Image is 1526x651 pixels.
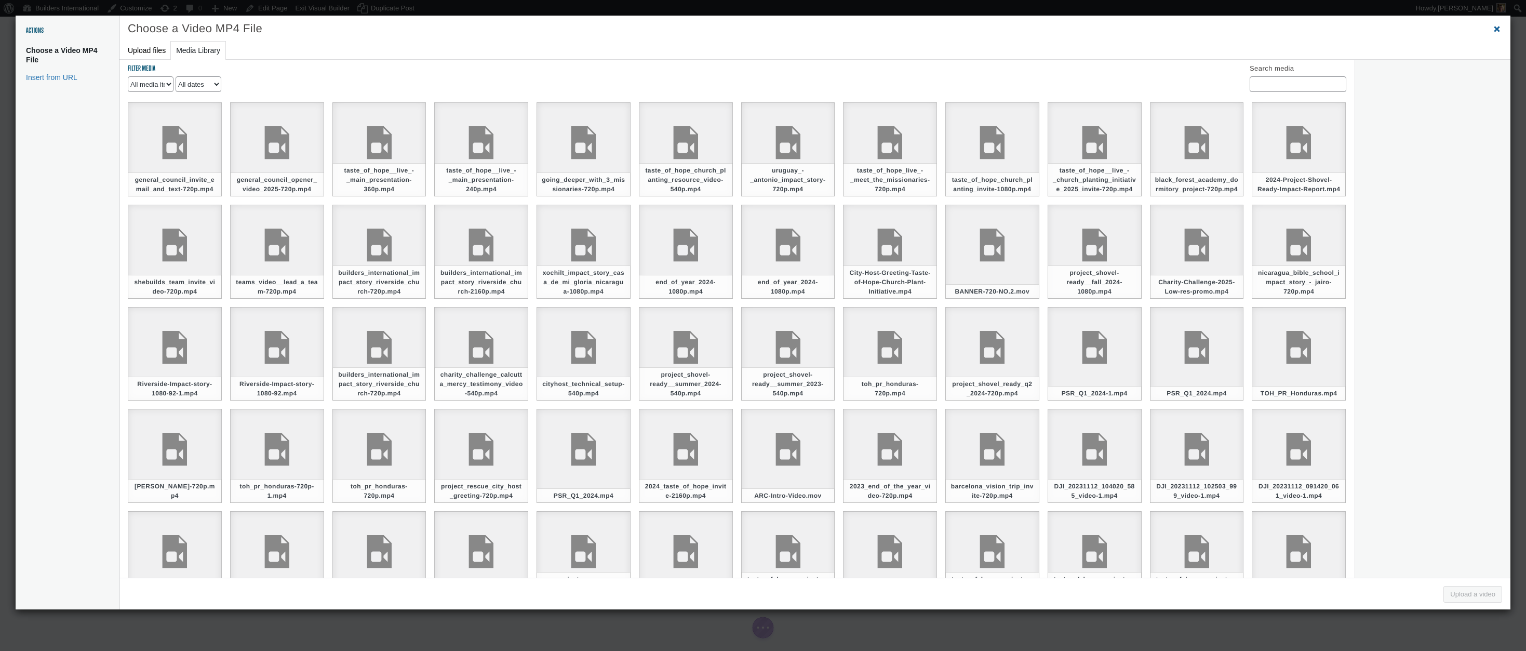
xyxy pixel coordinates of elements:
li: DJI_20231112_102503_999_video [226,507,328,609]
li: taste_of_hope_project_rescue_invite_video (1080p) [1043,507,1146,609]
li: general_council_invite_(email_and_text) (720p) [124,98,226,201]
li: end_of_year_2024 (1080p) [635,201,737,303]
li: cityhost_technical_setup (540p) [532,303,635,405]
li: taste_of_hope_|_live_-_main_presentation (360p) [328,98,431,201]
li: builders_international_impact_story_riverside_church (2160p) [430,201,532,303]
li: builders_international_impact_story_riverside_church (720p) [328,303,431,405]
li: end_of_year_2024 (1080p) [737,201,839,303]
li: PSR_Q1_2024 [1146,303,1248,405]
li: PSR_Q1_2024 [532,405,635,507]
li: 2024_taste_of_hope_invite (2160p) [635,405,737,507]
li: surf_&_turf_2024_sizzle (540p) [839,507,941,609]
li: DJI_20231112_091420_061_video [1248,405,1350,507]
li: project_rescue_city_host_greeting (720p) [430,405,532,507]
li: ARC Intro Video [737,405,839,507]
button: Upload files [123,42,171,60]
li: Charity Challenge 2025 Low res promo [1146,201,1248,303]
li: general_council_opener_video_2025 (720p) [226,98,328,201]
li: Riverside Impact story 1080 92 [124,303,226,405]
li: City Host Greeting - Taste of Hope - Church Plant Initiative [839,201,941,303]
h1: Choose a Video MP4 File [119,16,1510,42]
li: black_forest_academy_dormitory_project (720p) [1146,98,1248,201]
li: going_deeper_with_3_missionaries (720p) [532,98,635,201]
li: project_shovel-ready__fall_2024 (1080p) [1043,201,1146,303]
h2: Filter media [128,65,155,72]
li: DJI_20231112_104020_585_video [1043,405,1146,507]
li: charity_challenge_calcutta_mercy_testimony_video (540p) [430,303,532,405]
li: taste_of_hope_live_-_meet_the_missionaries (720p) [839,98,941,201]
li: BANNER 720 NO.2 [941,201,1043,303]
li: builders_international_impact_story_riverside_church (720p) [328,201,431,303]
li: project_rescue_-_melilla_safe_house (540p) [532,507,635,609]
li: 2023_end_of_the_year_video (720p) [839,405,941,507]
li: toh_pr_honduras (720p) [226,405,328,507]
li: project_shovel-ready__summer_2024 (540p) [635,303,737,405]
li: toh_pr_honduras (720p) [839,303,941,405]
li: taste_of_hope_|_live_-_main_presentation (240p) [430,98,532,201]
label: Search media [1250,65,1294,72]
li: xochilt_impact_story_casa_de_mi_gloria,_nicaragua (1080p) [532,201,635,303]
li: TOH Project Rescue Website Loop Video [635,507,737,609]
li: uruguay_-_antonio_impact_story (720p) [737,98,839,201]
li: toh_pr_honduras (720p) [328,405,431,507]
li: taste_of_hope_|_live_-_church_planting_initiative_2025_invite (720p) [1043,98,1146,201]
li: TOH_PR_Honduras [1248,303,1350,405]
li: teams_video__lead_a_team (720p) [226,201,328,303]
li: DJI_20231112_104020_585_video [124,507,226,609]
button: Media Library [170,41,226,60]
li: shebuilds_promo (720p) [430,507,532,609]
li: taste_of_hope_church_planting_resource_video (540p) [635,98,737,201]
h2: Actions [26,27,44,34]
li: taste_of_hope_church_planting_invite (1080p) [941,98,1043,201]
li: Riverside Impact story 1080 92 [226,303,328,405]
li: ryan_and_laci_website_video.mp4 (540p) [1248,507,1350,609]
button: Insert from URL [16,69,119,86]
li: veronika_impact_story_with_subtitles (720p) [124,405,226,507]
li: project_shovel-ready__summer_2023 (540p) [737,303,839,405]
button: Upload a video [1443,586,1502,603]
li: shebuilds_team_invite_video (720p) [124,201,226,303]
li: nicaragua_bible_school_impact_story_-_jairo (720p) [1248,201,1350,303]
li: taste_of_hope_project_rescue_invite_video (540p) [737,507,839,609]
li: PSR_Q1_2024 [1043,303,1146,405]
li: taste_of_hope_project_rescue_invite_video (1080p) [1146,507,1248,609]
button: Choose a Video MP4 File [16,42,119,69]
li: DJI_20231112_091420_061_video [328,507,431,609]
li: 2024 Project Shovel Ready Impact Report [1248,98,1350,201]
li: project_shovel_ready_q2_2024 (720p) [941,303,1043,405]
li: DJI_20231112_102503_999_video [1146,405,1248,507]
li: barcelona_vision_trip_invite (720p) [941,405,1043,507]
li: taste_of_hope_project_rescue_safe_house (540p) [941,507,1043,609]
